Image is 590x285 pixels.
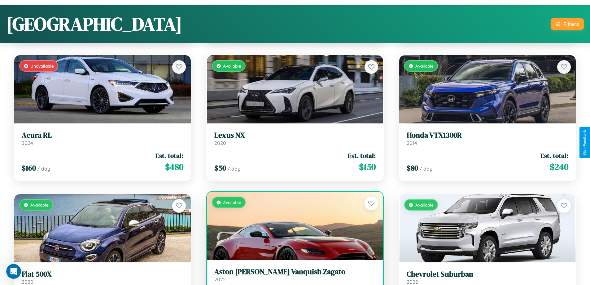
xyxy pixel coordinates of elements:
[6,264,21,279] iframe: Intercom live chat
[214,267,376,276] h3: Aston [PERSON_NAME] Vanquish Zagato
[551,18,584,30] button: Filters
[22,140,33,146] span: 2024
[214,131,376,146] a: Lexus NX2020
[223,200,241,205] span: Available
[22,131,183,140] h3: Acura RL
[407,270,568,279] h3: Chevrolet Suburban
[214,276,226,283] span: 2022
[419,166,432,172] span: / day
[22,279,33,285] span: 2020
[6,11,182,37] h1: [GEOGRAPHIC_DATA]
[22,270,183,285] a: Fiat 500X2020
[223,63,241,69] span: Available
[348,151,376,160] span: Est. total:
[214,163,226,173] span: $ 50
[540,151,568,160] span: Est. total:
[214,140,226,146] span: 2020
[165,161,183,173] span: $ 480
[37,166,50,172] span: / day
[22,270,183,279] h3: Fiat 500X
[407,270,568,285] a: Chevrolet Suburban2022
[583,130,587,155] div: Give Feedback
[30,63,54,69] span: Unavailable
[563,21,579,27] div: Filters
[407,131,568,140] h3: Honda VTX1300R
[359,161,376,173] span: $ 150
[22,131,183,146] a: Acura RL2024
[415,202,434,207] span: Available
[415,63,434,69] span: Available
[155,151,183,160] span: Est. total:
[22,163,36,173] span: $ 160
[30,202,49,207] span: Available
[407,163,418,173] span: $ 80
[407,279,418,285] span: 2022
[550,161,568,173] span: $ 240
[407,140,417,146] span: 2014
[214,131,376,140] h3: Lexus NX
[407,131,568,146] a: Honda VTX1300R2014
[214,267,376,283] a: Aston [PERSON_NAME] Vanquish Zagato2022
[227,166,240,172] span: / day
